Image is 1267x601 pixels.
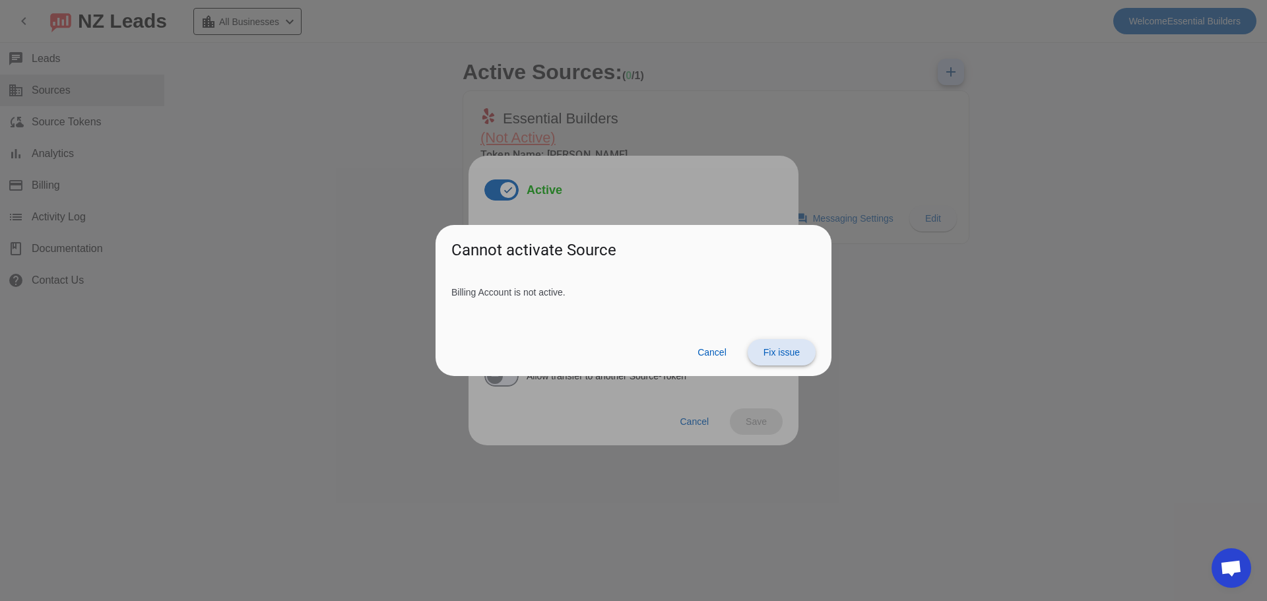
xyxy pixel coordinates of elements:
button: Cancel [687,339,737,365]
h2: Cannot activate Source [436,225,831,269]
div: Open chat [1212,548,1251,588]
button: Fix issue [748,339,816,365]
div: Billing Account is not active. [451,286,816,299]
span: Cancel [698,347,727,358]
span: Fix issue [763,347,800,358]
